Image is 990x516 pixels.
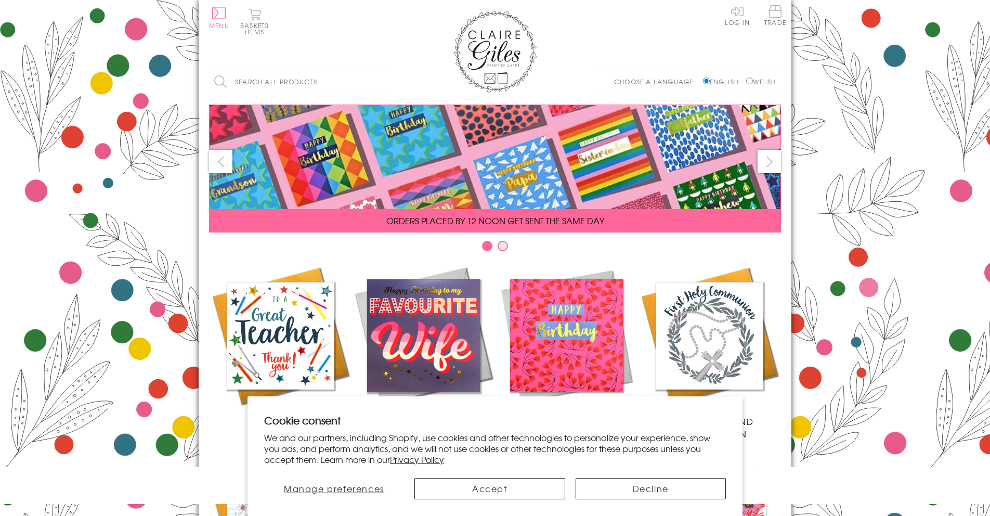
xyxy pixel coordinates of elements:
[209,150,232,173] button: prev
[764,5,786,25] span: Trade
[703,77,744,86] label: English
[264,478,404,499] button: Manage preferences
[209,7,229,29] button: Menu
[245,21,269,36] span: 0 items
[758,150,781,173] button: next
[453,10,537,93] img: Claire Giles Greetings Cards
[746,78,753,84] input: Welsh
[209,70,391,94] input: Search all products
[495,264,638,428] a: Birthdays
[240,8,269,35] button: Basket0 items
[498,241,508,251] button: Carousel Page 2
[746,77,776,86] label: Welsh
[209,264,352,428] a: Academic
[264,432,726,465] p: We and our partners, including Shopify, use cookies and other technologies to personalize your ex...
[209,21,229,30] span: Menu
[284,482,384,495] span: Manage preferences
[414,478,565,499] button: Accept
[725,5,750,25] a: Log In
[703,78,710,84] input: English
[764,5,786,28] a: Trade
[264,413,726,428] h2: Cookie consent
[482,241,492,251] button: Carousel Page 1 (Current Slide)
[209,240,781,256] div: Carousel Pagination
[576,478,726,499] button: Decline
[381,70,391,94] input: Search
[386,214,604,227] span: ORDERS PLACED BY 12 NOON GET SENT THE SAME DAY
[390,453,444,466] a: Privacy Policy
[638,264,781,440] a: Communion and Confirmation
[614,77,701,86] p: Choose a language:
[352,264,495,428] a: New Releases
